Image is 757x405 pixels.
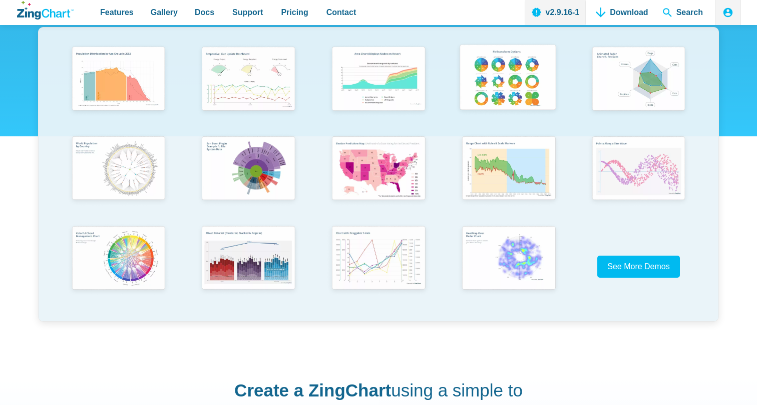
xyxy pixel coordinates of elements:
a: Election Predictions Map [313,132,444,222]
img: Heatmap Over Radar Chart [457,222,561,296]
a: Colorful Chord Management Chart [54,222,184,312]
a: Pie Transform Options [444,43,574,132]
a: ZingChart Logo. Click to return to the homepage [17,1,74,20]
strong: Create a ZingChart [234,380,391,400]
a: Population Distribution by Age Group in 2052 [54,43,184,132]
img: Mixed Data Set (Clustered, Stacked, and Regular) [196,222,300,296]
img: Chart with Draggable Y-Axis [326,222,431,296]
img: Election Predictions Map [326,132,431,207]
img: Area Chart (Displays Nodes on Hover) [326,43,431,117]
img: Range Chart with Rultes & Scale Markers [457,132,561,207]
img: Colorful Chord Management Chart [67,222,171,296]
img: Points Along a Sine Wave [587,132,691,207]
span: Gallery [151,6,178,19]
span: Docs [195,6,214,19]
a: Area Chart (Displays Nodes on Hover) [313,43,444,132]
a: Animated Radar Chart ft. Pet Data [574,43,704,132]
a: Heatmap Over Radar Chart [444,222,574,312]
img: Pie Transform Options [454,41,561,117]
a: Points Along a Sine Wave [574,132,704,222]
span: Support [232,6,263,19]
span: See More Demos [607,262,670,271]
span: Features [100,6,134,19]
a: Range Chart with Rultes & Scale Markers [444,132,574,222]
img: Responsive Live Update Dashboard [196,43,300,117]
a: Responsive Live Update Dashboard [183,43,313,132]
img: Sun Burst Plugin Example ft. File System Data [196,132,300,207]
img: Animated Radar Chart ft. Pet Data [587,43,691,117]
a: Mixed Data Set (Clustered, Stacked, and Regular) [183,222,313,312]
a: See More Demos [597,256,680,277]
span: Pricing [281,6,308,19]
a: Chart with Draggable Y-Axis [313,222,444,312]
a: World Population by Country [54,132,184,222]
a: Sun Burst Plugin Example ft. File System Data [183,132,313,222]
img: Population Distribution by Age Group in 2052 [67,43,171,117]
span: Contact [326,6,356,19]
img: World Population by Country [67,132,171,207]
